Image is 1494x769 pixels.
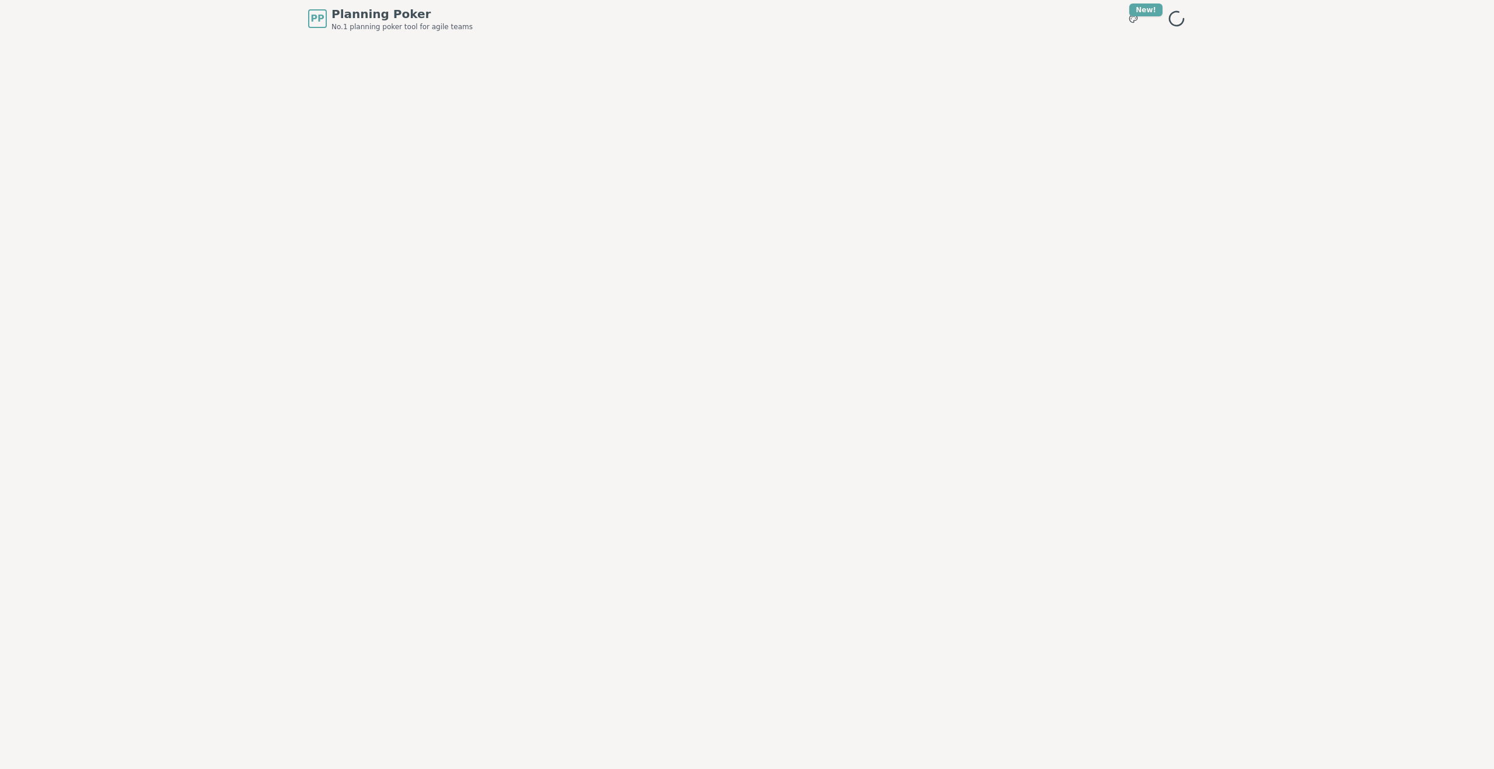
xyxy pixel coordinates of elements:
span: PP [310,12,324,26]
button: New! [1123,8,1144,29]
a: PPPlanning PokerNo.1 planning poker tool for agile teams [308,6,473,32]
div: New! [1129,4,1163,16]
span: Planning Poker [331,6,473,22]
span: No.1 planning poker tool for agile teams [331,22,473,32]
